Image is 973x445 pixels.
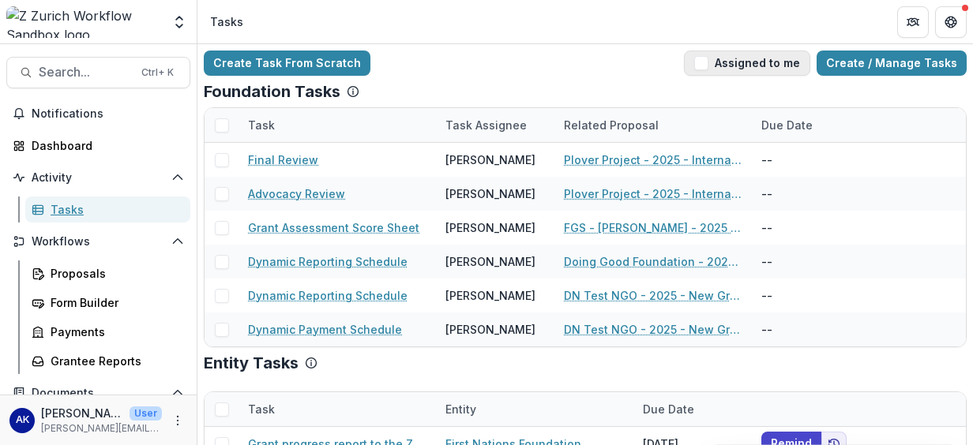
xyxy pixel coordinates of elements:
[25,319,190,345] a: Payments
[32,235,165,249] span: Workflows
[6,165,190,190] button: Open Activity
[6,101,190,126] button: Notifications
[445,185,535,202] div: [PERSON_NAME]
[239,117,284,133] div: Task
[138,64,177,81] div: Ctrl + K
[6,380,190,406] button: Open Documents
[248,287,408,304] a: Dynamic Reporting Schedule
[248,219,419,236] a: Grant Assessment Score Sheet
[248,185,345,202] a: Advocacy Review
[239,401,284,417] div: Task
[168,6,190,38] button: Open entity switcher
[445,151,535,168] div: [PERSON_NAME]
[25,260,190,286] a: Proposals
[130,406,162,421] p: User
[554,108,752,142] div: Related Proposal
[564,151,742,168] a: Plover Project - 2025 - Internal Research Form
[25,196,190,222] a: Tasks
[51,353,178,369] div: Grantee Reports
[239,108,436,142] div: Task
[248,151,318,168] a: Final Review
[204,50,370,76] a: Create Task From Scratch
[204,82,340,101] p: Foundation Tasks
[239,392,436,426] div: Task
[445,219,535,236] div: [PERSON_NAME]
[32,387,165,400] span: Documents
[41,405,123,421] p: [PERSON_NAME]
[248,321,402,338] a: Dynamic Payment Schedule
[684,50,810,76] button: Assigned to me
[32,107,184,121] span: Notifications
[554,117,668,133] div: Related Proposal
[752,143,870,177] div: --
[204,10,250,33] nav: breadcrumb
[51,294,178,311] div: Form Builder
[633,401,704,417] div: Due Date
[564,321,742,338] a: DN Test NGO - 2025 - New Grant Application
[436,392,633,426] div: Entity
[752,312,870,346] div: --
[564,185,742,202] a: Plover Project - 2025 - Internal Research Form
[752,211,870,245] div: --
[564,287,742,304] a: DN Test NGO - 2025 - New Grant Application
[436,117,536,133] div: Task Assignee
[41,421,162,436] p: [PERSON_NAME][EMAIL_ADDRESS][DOMAIN_NAME]
[445,253,535,270] div: [PERSON_NAME]
[16,415,29,425] div: Anna Kucharczyk
[436,108,554,142] div: Task Assignee
[633,392,752,426] div: Due Date
[6,133,190,159] a: Dashboard
[39,65,132,80] span: Search...
[6,229,190,254] button: Open Workflows
[752,245,870,279] div: --
[32,137,178,154] div: Dashboard
[752,177,870,211] div: --
[248,253,408,270] a: Dynamic Reporting Schedule
[752,108,870,142] div: Due Date
[752,117,822,133] div: Due Date
[935,6,967,38] button: Get Help
[51,265,178,282] div: Proposals
[445,321,535,338] div: [PERSON_NAME]
[32,171,165,185] span: Activity
[436,401,486,417] div: Entity
[210,13,243,30] div: Tasks
[51,323,178,340] div: Payments
[25,290,190,316] a: Form Builder
[6,57,190,88] button: Search...
[25,348,190,374] a: Grantee Reports
[752,279,870,312] div: --
[897,6,929,38] button: Partners
[564,219,742,236] a: FGS - [PERSON_NAME] - 2025 - New Grant Application
[51,201,178,218] div: Tasks
[445,287,535,304] div: [PERSON_NAME]
[817,50,967,76] a: Create / Manage Tasks
[168,411,187,430] button: More
[204,353,299,372] p: Entity Tasks
[6,6,162,38] img: Z Zurich Workflow Sandbox logo
[564,253,742,270] a: Doing Good Foundation - 2025 - New Grant Application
